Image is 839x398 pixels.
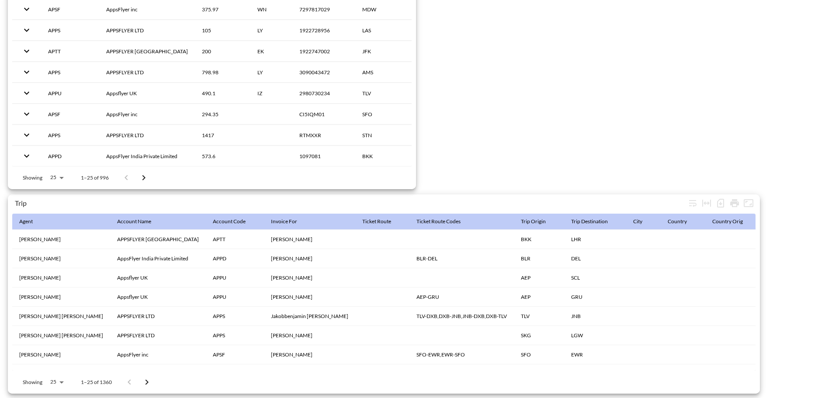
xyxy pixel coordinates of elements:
[292,146,355,166] th: 1097081
[99,62,195,83] th: APPSFLYER LTD
[206,268,264,287] th: APPU
[195,20,250,41] th: 105
[514,307,564,326] th: TLV
[264,345,355,364] th: Tami Harrigan
[514,268,564,287] th: AEP
[271,216,309,227] span: Invoice For
[110,268,206,287] th: Appsflyer UK
[195,104,250,125] th: 294.35
[355,20,417,41] th: LAS
[12,268,110,287] th: Jas Khera
[213,216,257,227] span: Account Code
[514,230,564,249] th: BKK
[416,216,461,227] div: Ticket Route Codes
[355,41,417,62] th: JFK
[250,41,292,62] th: EK
[195,125,250,145] th: 1417
[41,20,99,41] th: APPS
[564,364,626,384] th: BER
[195,62,250,83] th: 798.98
[19,107,34,121] button: expand row
[206,364,264,384] th: APPU
[514,326,564,345] th: SKG
[41,104,99,125] th: APSF
[571,216,619,227] span: Trip Destination
[571,216,608,227] div: Trip Destination
[110,230,206,249] th: APPSFLYER THAILAND
[633,216,654,227] span: City
[206,230,264,249] th: APTT
[117,216,151,227] div: Account Name
[712,216,754,227] span: Country Orig
[292,41,355,62] th: 1922747002
[110,326,206,345] th: APPSFLYER LTD
[99,20,195,41] th: APPSFLYER LTD
[355,83,417,104] th: TLV
[712,216,743,227] div: Country Orig
[409,287,514,307] th: AEP-GRU
[264,307,355,326] th: Jakobbenjamin Hermele
[19,86,34,100] button: expand row
[362,216,391,227] div: Ticket Route
[12,364,110,384] th: Mara Parker
[355,104,417,125] th: SFO
[564,249,626,268] th: DEL
[12,307,110,326] th: Guy Ben Ari
[250,20,292,41] th: LY
[195,41,250,62] th: 200
[409,345,514,364] th: SFO-EWR,EWR-SFO
[19,216,33,227] div: Agent
[742,196,756,210] button: Fullscreen
[271,216,297,227] div: Invoice For
[292,20,355,41] th: 1922728956
[521,216,557,227] span: Trip Origin
[292,62,355,83] th: 3090043472
[195,83,250,104] th: 490.1
[19,2,34,17] button: expand row
[206,307,264,326] th: APPS
[23,378,42,386] p: Showing
[12,326,110,345] th: Guy Ben Ari
[514,345,564,364] th: SFO
[292,125,355,145] th: RTMXXR
[19,44,34,59] button: expand row
[409,307,514,326] th: TLV-DXB,DXB-JNB,JNB-DXB,DXB-TLV
[355,125,417,145] th: STN
[264,287,355,307] th: Guillermoandres Alvarez
[23,174,42,181] p: Showing
[686,196,700,210] div: Wrap text
[264,249,355,268] th: Vysakh Sethumadhavan
[206,345,264,364] th: APSF
[41,83,99,104] th: APPU
[668,216,698,227] span: Country
[668,216,687,227] div: Country
[633,216,642,227] div: City
[514,249,564,268] th: BLR
[46,172,67,183] div: 25
[46,376,67,388] div: 25
[19,23,34,38] button: expand row
[99,41,195,62] th: APPSFLYER THAILAND
[416,216,472,227] span: Ticket Route Codes
[206,326,264,345] th: APPS
[213,216,246,227] div: Account Code
[41,146,99,166] th: APPD
[564,287,626,307] th: GRU
[99,146,195,166] th: AppsFlyer India Private Limited
[250,83,292,104] th: IZ
[514,287,564,307] th: AEP
[81,378,112,386] p: 1–25 of 1360
[206,249,264,268] th: APPD
[99,104,195,125] th: AppsFlyer inc
[355,62,417,83] th: AMS
[12,345,110,364] th: Mara Parker
[564,268,626,287] th: SCL
[362,216,402,227] span: Ticket Route
[19,128,34,142] button: expand row
[41,62,99,83] th: APPS
[19,149,34,163] button: expand row
[564,307,626,326] th: JNB
[700,196,714,210] div: Toggle table layout between fixed and auto (default: auto)
[12,249,110,268] th: Mahesh Naidu
[264,230,355,249] th: Wanrawas Yindeedej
